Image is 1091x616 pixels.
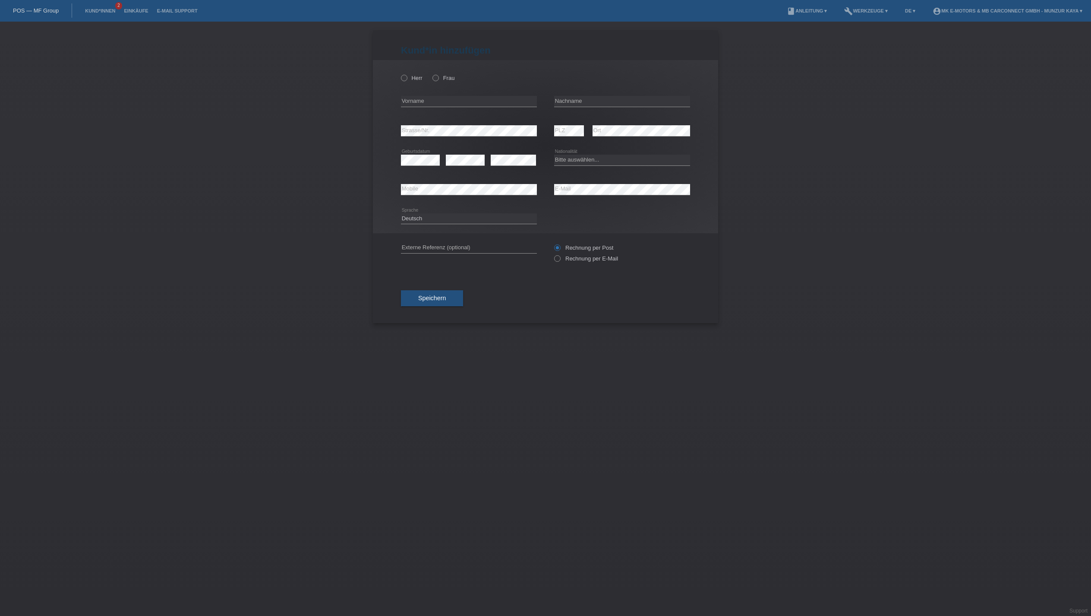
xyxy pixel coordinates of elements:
a: E-Mail Support [153,8,202,13]
a: Support [1069,608,1088,614]
a: Kund*innen [81,8,120,13]
i: build [844,7,853,16]
a: buildWerkzeuge ▾ [840,8,892,13]
a: DE ▾ [901,8,920,13]
label: Herr [401,75,423,81]
i: account_circle [933,7,941,16]
input: Rechnung per E-Mail [554,255,560,266]
input: Frau [432,75,438,80]
input: Rechnung per Post [554,244,560,255]
input: Herr [401,75,407,80]
a: POS — MF Group [13,7,59,14]
a: bookAnleitung ▾ [782,8,831,13]
span: Speichern [418,295,446,302]
a: Einkäufe [120,8,152,13]
label: Frau [432,75,454,81]
i: book [787,7,795,16]
a: account_circleMK E-MOTORS & MB CarConnect GmbH - Munzur Kaya ▾ [928,8,1087,13]
h1: Kund*in hinzufügen [401,45,690,56]
button: Speichern [401,290,463,307]
label: Rechnung per Post [554,244,613,251]
span: 2 [115,2,122,10]
label: Rechnung per E-Mail [554,255,618,262]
